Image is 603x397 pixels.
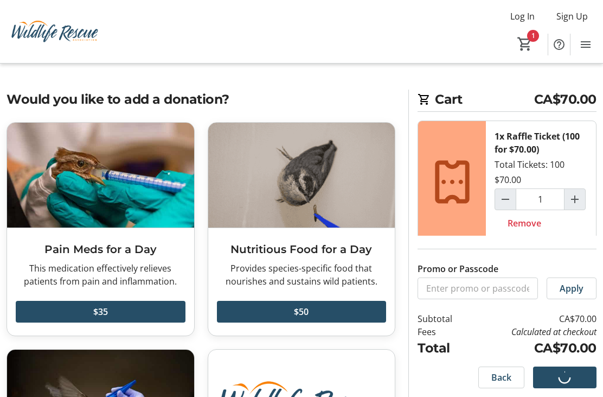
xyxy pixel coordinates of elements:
button: $50 [217,301,387,323]
td: CA$70.00 [470,312,596,325]
span: CA$70.00 [534,90,596,109]
span: Remove [508,217,541,230]
h3: Nutritious Food for a Day [217,241,387,257]
td: Calculated at checkout [470,325,596,338]
input: Enter promo or passcode [418,278,538,299]
button: Log In [502,8,543,25]
span: $35 [93,305,108,318]
div: Total Tickets: 100 [486,121,596,243]
div: 1x Raffle Ticket (100 for $70.00) [495,130,587,156]
td: Subtotal [418,312,469,325]
label: Promo or Passcode [418,262,498,275]
button: Back [478,367,524,388]
div: Provides species-specific food that nourishes and sustains wild patients. [217,262,387,288]
td: Fees [418,325,469,338]
img: Nutritious Food for a Day [208,123,395,228]
input: Raffle Ticket (100 for $70.00) Quantity [516,188,564,210]
span: Back [491,371,511,384]
span: Log In [510,10,535,23]
button: Decrement by one [495,189,516,210]
td: CA$70.00 [470,338,596,358]
button: Apply [547,278,596,299]
button: Help [548,34,570,55]
button: $35 [16,301,185,323]
h2: Would you like to add a donation? [7,90,395,109]
div: This medication effectively relieves patients from pain and inflammation. [16,262,185,288]
button: Remove [495,212,554,234]
div: $70.00 [495,173,521,186]
button: Cart [515,34,535,54]
td: Total [418,338,469,358]
button: Menu [575,34,596,55]
h2: Cart [418,90,596,112]
button: Sign Up [548,8,596,25]
span: Sign Up [556,10,588,23]
h3: Pain Meds for a Day [16,241,185,257]
span: Apply [560,282,583,295]
img: Pain Meds for a Day [7,123,194,228]
img: Wildlife Rescue Association of British Columbia's Logo [7,4,103,59]
button: Increment by one [564,189,585,210]
span: $50 [294,305,309,318]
